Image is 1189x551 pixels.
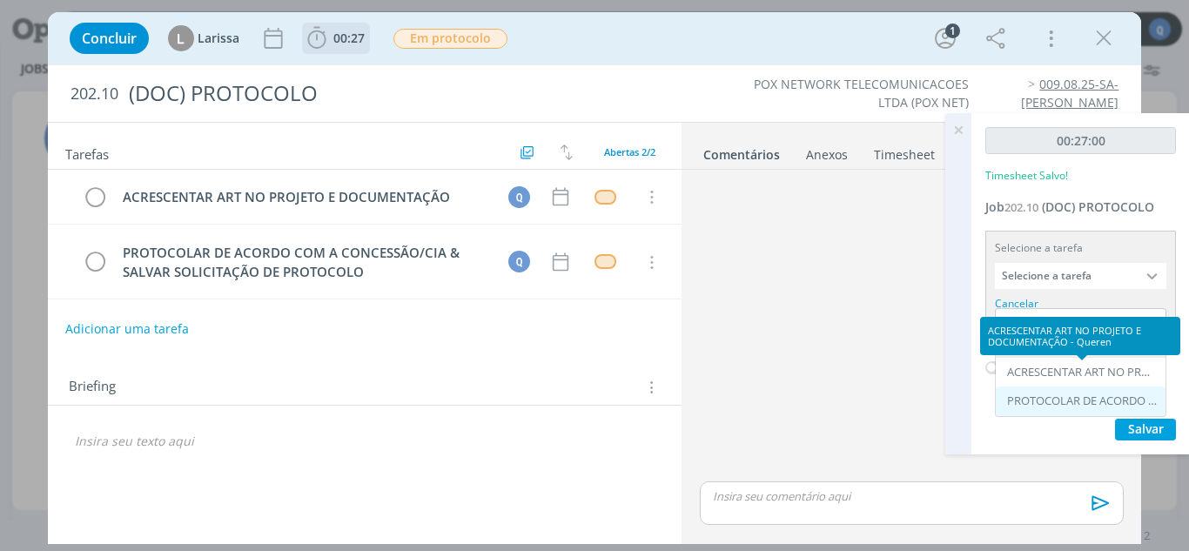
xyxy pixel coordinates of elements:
[116,186,493,208] div: ACRESCENTAR ART NO PROJETO E DOCUMENTAÇÃO
[508,251,530,272] div: Q
[604,145,655,158] span: Abertas 2/2
[65,142,109,163] span: Tarefas
[1115,419,1176,440] button: Salvar
[168,25,239,51] button: LLarissa
[303,24,369,52] button: 00:27
[333,30,365,46] span: 00:27
[754,76,969,110] a: POX NETWORK TELECOMUNICACOES LTDA (POX NET)
[70,23,149,54] button: Concluir
[561,144,573,160] img: arrow-down-up.svg
[873,138,936,164] a: Timesheet
[69,376,116,399] span: Briefing
[1128,420,1164,437] span: Salvar
[1007,394,1158,408] div: PROTOCOLAR DE ACORDO COM A CONCESSÃO/CIA & SALVAR SOLICITAÇÃO DE PROTOCOLO - Queren
[1004,199,1038,215] span: 202.10
[168,25,194,51] div: L
[985,168,1068,184] p: Timesheet Salvo!
[116,242,493,283] div: PROTOCOLAR DE ACORDO COM A CONCESSÃO/CIA & SALVAR SOLICITAÇÃO DE PROTOCOLO
[980,317,1180,355] div: ACRESCENTAR ART NO PROJETO E DOCUMENTAÇÃO - Queren
[122,72,675,115] div: (DOC) PROTOCOLO
[985,198,1154,215] a: Job202.10(DOC) PROTOCOLO
[702,138,781,164] a: Comentários
[506,184,532,210] button: Q
[995,240,1166,256] div: Selecione a tarefa
[64,313,190,345] button: Adicionar uma tarefa
[508,186,530,208] div: Q
[996,309,1165,333] input: Buscar tarefa
[1042,198,1154,215] span: (DOC) PROTOCOLO
[931,24,959,52] button: 1
[1021,76,1118,110] a: 009.08.25-SA-[PERSON_NAME]
[48,12,1142,544] div: dialog
[995,296,1038,312] div: Cancelar
[806,146,848,164] div: Anexos
[198,32,239,44] span: Larissa
[506,249,532,275] button: Q
[82,31,137,45] span: Concluir
[393,29,507,49] span: Em protocolo
[71,84,118,104] span: 202.10
[393,28,508,50] button: Em protocolo
[945,24,960,38] div: 1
